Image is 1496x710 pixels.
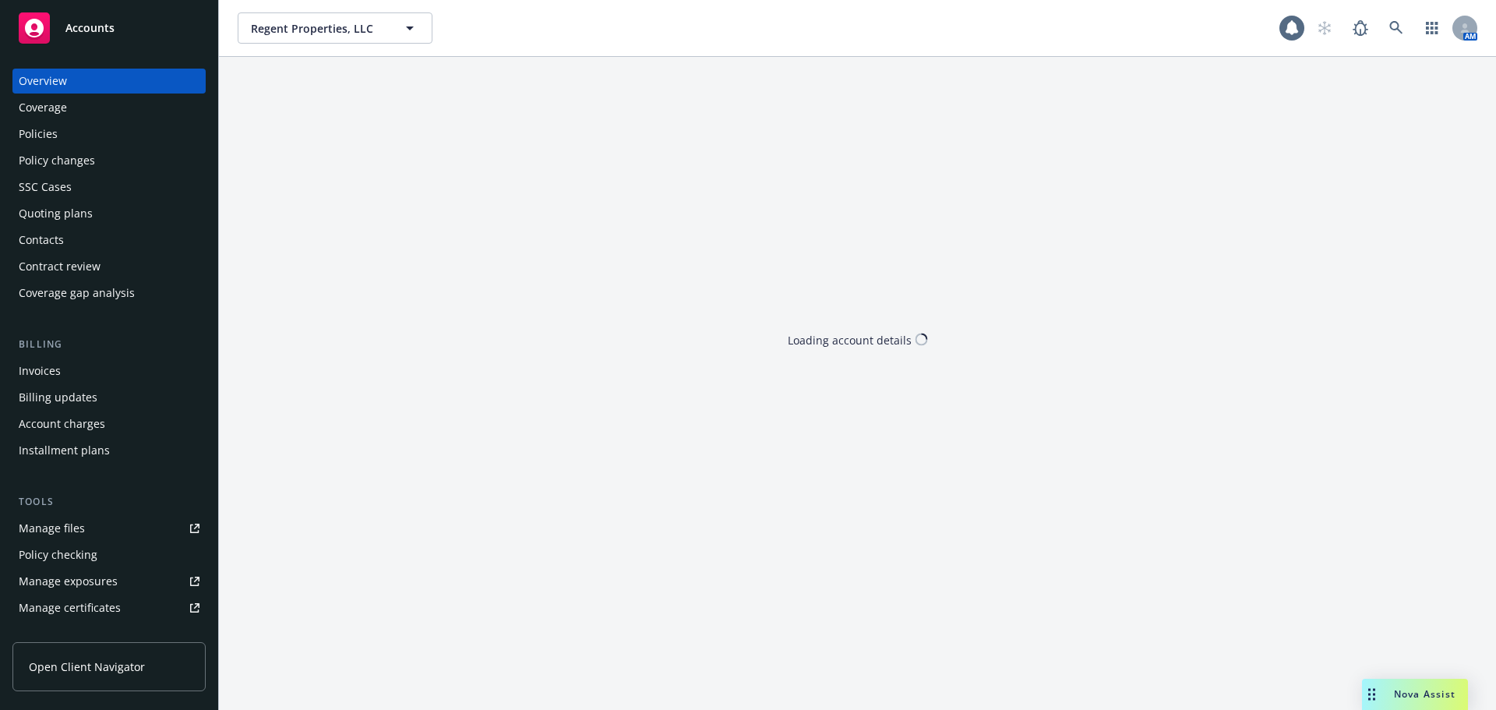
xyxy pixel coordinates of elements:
[12,516,206,541] a: Manage files
[19,148,95,173] div: Policy changes
[12,412,206,436] a: Account charges
[12,228,206,253] a: Contacts
[19,175,72,200] div: SSC Cases
[238,12,432,44] button: Regent Properties, LLC
[251,20,386,37] span: Regent Properties, LLC
[19,359,61,383] div: Invoices
[19,542,97,567] div: Policy checking
[12,622,206,647] a: Manage claims
[19,95,67,120] div: Coverage
[65,22,115,34] span: Accounts
[12,337,206,352] div: Billing
[1362,679,1381,710] div: Drag to move
[12,281,206,306] a: Coverage gap analysis
[1417,12,1448,44] a: Switch app
[19,622,97,647] div: Manage claims
[1345,12,1376,44] a: Report a Bug
[19,122,58,147] div: Policies
[1362,679,1468,710] button: Nova Assist
[19,595,121,620] div: Manage certificates
[19,254,101,279] div: Contract review
[12,175,206,200] a: SSC Cases
[19,201,93,226] div: Quoting plans
[29,659,145,675] span: Open Client Navigator
[19,385,97,410] div: Billing updates
[12,359,206,383] a: Invoices
[12,569,206,594] a: Manage exposures
[12,6,206,50] a: Accounts
[1394,687,1455,701] span: Nova Assist
[788,331,912,348] div: Loading account details
[1381,12,1412,44] a: Search
[12,201,206,226] a: Quoting plans
[19,438,110,463] div: Installment plans
[12,494,206,510] div: Tools
[12,254,206,279] a: Contract review
[12,595,206,620] a: Manage certificates
[12,542,206,567] a: Policy checking
[19,516,85,541] div: Manage files
[19,569,118,594] div: Manage exposures
[12,69,206,94] a: Overview
[12,122,206,147] a: Policies
[12,95,206,120] a: Coverage
[12,438,206,463] a: Installment plans
[19,69,67,94] div: Overview
[12,385,206,410] a: Billing updates
[19,228,64,253] div: Contacts
[19,281,135,306] div: Coverage gap analysis
[1309,12,1340,44] a: Start snowing
[12,148,206,173] a: Policy changes
[19,412,105,436] div: Account charges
